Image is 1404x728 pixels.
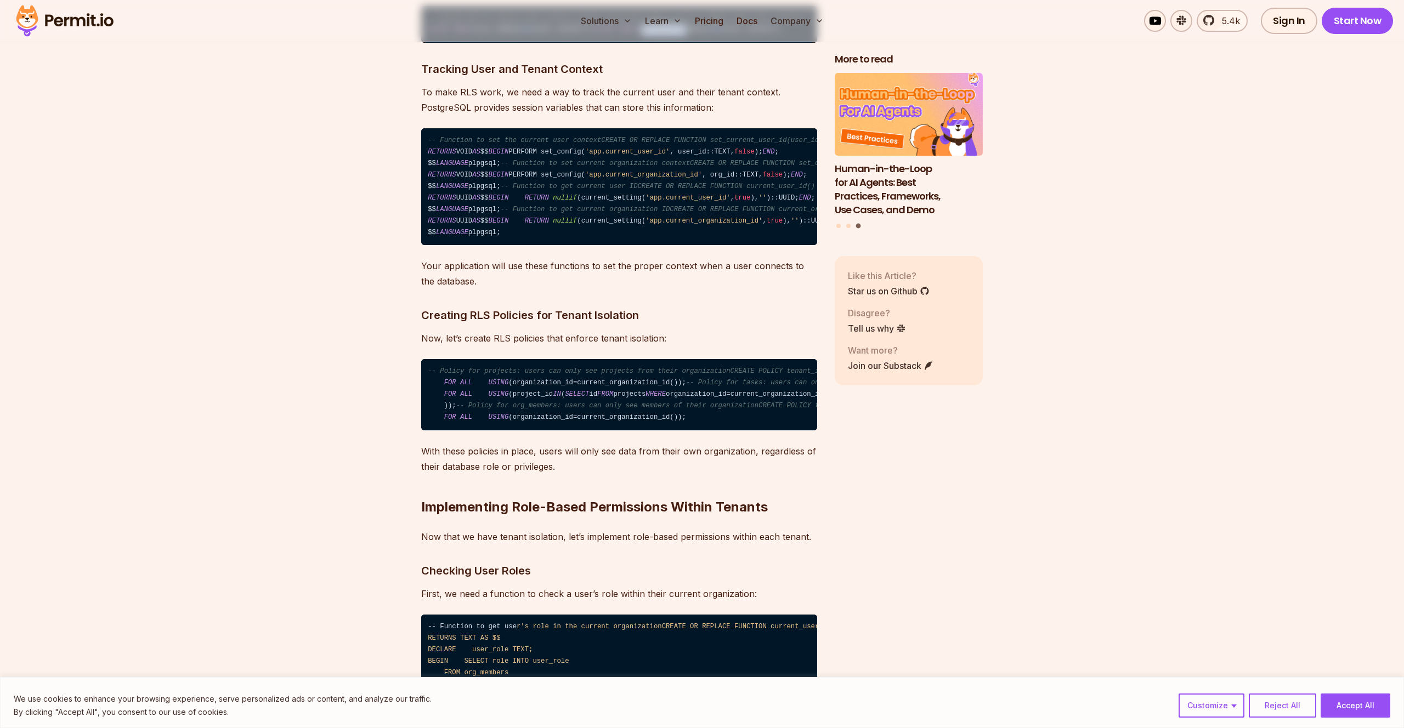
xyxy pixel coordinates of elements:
[501,206,880,213] span: -- Function to get current organization IDCREATE OR REPLACE FUNCTION current_organization_id()
[646,194,730,202] span: 'app.current_user_id'
[726,390,730,398] span: =
[460,379,472,386] span: ALL
[734,194,750,202] span: true
[11,2,118,39] img: Permit logo
[585,148,670,156] span: 'app.current_user_id'
[1197,10,1248,32] a: 5.4k
[791,171,803,179] span: END
[428,148,456,156] span: RETURNS
[428,217,456,225] span: RETURNS
[501,160,960,167] span: -- Function to set current organization contextCREATE OR REPLACE FUNCTION set_current_organizatio...
[489,171,509,179] span: BEGIN
[421,562,817,579] h3: Checking User Roles
[835,73,983,230] div: Posts
[762,148,774,156] span: END
[848,306,906,320] p: Disagree?
[436,183,468,190] span: LANGUAGE
[489,148,509,156] span: BEGIN
[444,379,456,386] span: FOR
[856,224,860,229] button: Go to slide 3
[799,194,811,202] span: END
[421,443,817,474] p: With these policies in place, users will only see data from their own organization, regardless of...
[421,529,817,544] p: Now that we have tenant isolation, let’s implement role-based permissions within each tenant.
[472,148,480,156] span: AS
[646,390,666,398] span: WHERE
[489,217,509,225] span: BEGIN
[460,390,472,398] span: ALL
[767,217,783,225] span: true
[489,194,509,202] span: BEGIN
[489,390,509,398] span: USING
[848,269,930,282] p: Like this Article?
[553,390,561,398] span: IN
[489,413,509,421] span: USING
[848,359,933,372] a: Join our Substack
[762,171,783,179] span: false
[436,229,468,236] span: LANGUAGE
[472,171,480,179] span: AS
[732,10,762,32] a: Docs
[421,359,817,430] code: (organization_id current_organization_id()); (project_id ( id projects organization_id current_or...
[835,162,983,217] h3: Human-in-the-Loop for AI Agents: Best Practices, Frameworks, Use Cases, and Demo
[553,194,577,202] span: nullif
[791,217,799,225] span: ''
[428,171,456,179] span: RETURNS
[836,224,841,228] button: Go to slide 1
[835,73,983,156] img: Human-in-the-Loop for AI Agents: Best Practices, Frameworks, Use Cases, and Demo
[646,217,762,225] span: 'app.current_organization_id'
[436,160,468,167] span: LANGUAGE
[472,194,480,202] span: AS
[641,10,686,32] button: Learn
[421,128,817,246] code: VOID $$ PERFORM set_config( , user_id::TEXT, ); ; $$ plpgsql; VOID $$ PERFORM set_config( , org_i...
[456,402,969,410] span: -- Policy for org_members: users can only see members of their organizationCREATE POLICY tenant_i...
[421,306,817,324] h3: Creating RLS Policies for Tenant Isolation
[428,367,928,375] span: -- Policy for projects: users can only see projects from their organizationCREATE POLICY tenant_i...
[565,390,589,398] span: SELECT
[585,171,702,179] span: 'app.current_organization_id'
[690,10,728,32] a: Pricing
[848,344,933,357] p: Want more?
[686,379,1198,386] span: -- Policy for tasks: users can only see tasks from projects in their organizationCREATE POLICY te...
[421,331,817,346] p: Now, let’s create RLS policies that enforce tenant isolation:
[848,285,930,298] a: Star us on Github
[421,60,817,78] h3: Tracking User and Tenant Context
[428,194,456,202] span: RETURNS
[525,194,549,202] span: RETURN
[1215,14,1240,27] span: 5.4k
[421,84,817,115] p: To make RLS work, we need a way to track the current user and their tenant context. PostgreSQL pr...
[1179,693,1244,718] button: Customize
[734,148,755,156] span: false
[1261,8,1317,34] a: Sign In
[835,73,983,217] li: 3 of 3
[421,258,817,289] p: Your application will use these functions to set the proper context when a user connects to the d...
[553,217,577,225] span: nullif
[573,379,577,386] span: =
[766,10,828,32] button: Company
[428,136,843,144] span: -- Function to set the current user contextCREATE OR REPLACE FUNCTION set_current_user_id(user_id...
[597,390,613,398] span: FROM
[460,413,472,421] span: ALL
[1321,693,1390,718] button: Accept All
[576,10,636,32] button: Solutions
[436,206,468,213] span: LANGUAGE
[848,322,906,335] a: Tell us why
[846,224,851,228] button: Go to slide 2
[421,586,817,601] p: First, we need a function to check a user’s role within their current organization:
[501,183,815,190] span: -- Function to get current user IDCREATE OR REPLACE FUNCTION current_user_id()
[1322,8,1394,34] a: Start Now
[444,413,456,421] span: FOR
[444,390,456,398] span: FOR
[835,53,983,66] h2: More to read
[489,379,509,386] span: USING
[14,692,432,706] p: We use cookies to enhance your browsing experience, serve personalized ads or content, and analyz...
[525,217,549,225] span: RETURN
[421,454,817,516] h2: Implementing Role-Based Permissions Within Tenants
[14,706,432,719] p: By clicking "Accept All", you consent to our use of cookies.
[758,194,767,202] span: ''
[1249,693,1316,718] button: Reject All
[573,413,577,421] span: =
[472,217,480,225] span: AS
